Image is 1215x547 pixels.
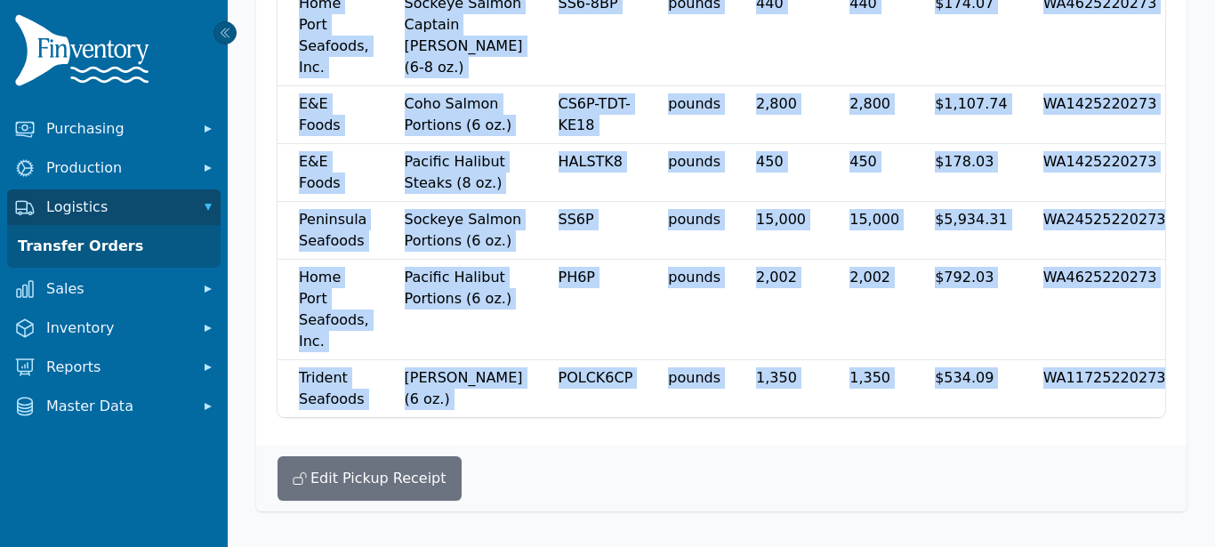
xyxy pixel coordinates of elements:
td: POLCK6CP [537,360,648,418]
span: 2,800 [849,95,890,112]
td: PH6P [537,260,648,360]
span: E&E Foods [299,95,341,133]
td: $1,107.74 [913,86,1021,144]
td: WA24525220273 [1022,202,1180,260]
span: 15,000 [756,211,806,228]
button: Sales [7,271,221,307]
span: Sockeye Salmon Portions (6 oz.) [405,211,522,249]
span: Pacific Halibut Steaks (8 oz.) [405,153,505,191]
span: E&E Foods [299,153,341,191]
span: pounds [668,95,720,112]
span: 2,002 [849,269,890,286]
span: 1,350 [756,369,797,386]
span: Purchasing [46,118,189,140]
td: WA4625220273 [1022,260,1180,360]
span: 2,800 [756,95,797,112]
span: Coho Salmon Portions (6 oz.) [405,95,512,133]
span: 450 [756,153,784,170]
span: 450 [849,153,877,170]
span: Home Port Seafoods, Inc. [299,269,369,350]
a: Transfer Orders [11,229,217,264]
span: pounds [668,369,720,386]
td: $5,934.31 [913,202,1021,260]
button: Master Data [7,389,221,424]
span: Peninsula Seafoods [299,211,366,249]
img: Finventory [14,14,157,93]
span: Reports [46,357,189,378]
span: 15,000 [849,211,899,228]
button: Logistics [7,189,221,225]
span: Inventory [46,318,189,339]
button: Reports [7,350,221,385]
button: Purchasing [7,111,221,147]
td: WA1425220273 [1022,144,1180,202]
td: SS6P [537,202,648,260]
button: Edit Pickup Receipt [278,456,462,501]
button: Inventory [7,310,221,346]
span: Master Data [46,396,189,417]
button: Production [7,150,221,186]
span: Trident Seafoods [299,369,365,407]
span: Sales [46,278,189,300]
td: $792.03 [913,260,1021,360]
span: pounds [668,211,720,228]
span: [PERSON_NAME] (6 oz.) [405,369,523,407]
span: 2,002 [756,269,797,286]
td: WA11725220273 [1022,360,1180,418]
td: CS6P-TDT-KE18 [537,86,648,144]
span: pounds [668,269,720,286]
td: WA1425220273 [1022,86,1180,144]
td: HALSTK8 [537,144,648,202]
span: Production [46,157,189,179]
span: Logistics [46,197,189,218]
td: $178.03 [913,144,1021,202]
span: pounds [668,153,720,170]
span: Pacific Halibut Portions (6 oz.) [405,269,512,307]
td: $534.09 [913,360,1021,418]
span: 1,350 [849,369,890,386]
